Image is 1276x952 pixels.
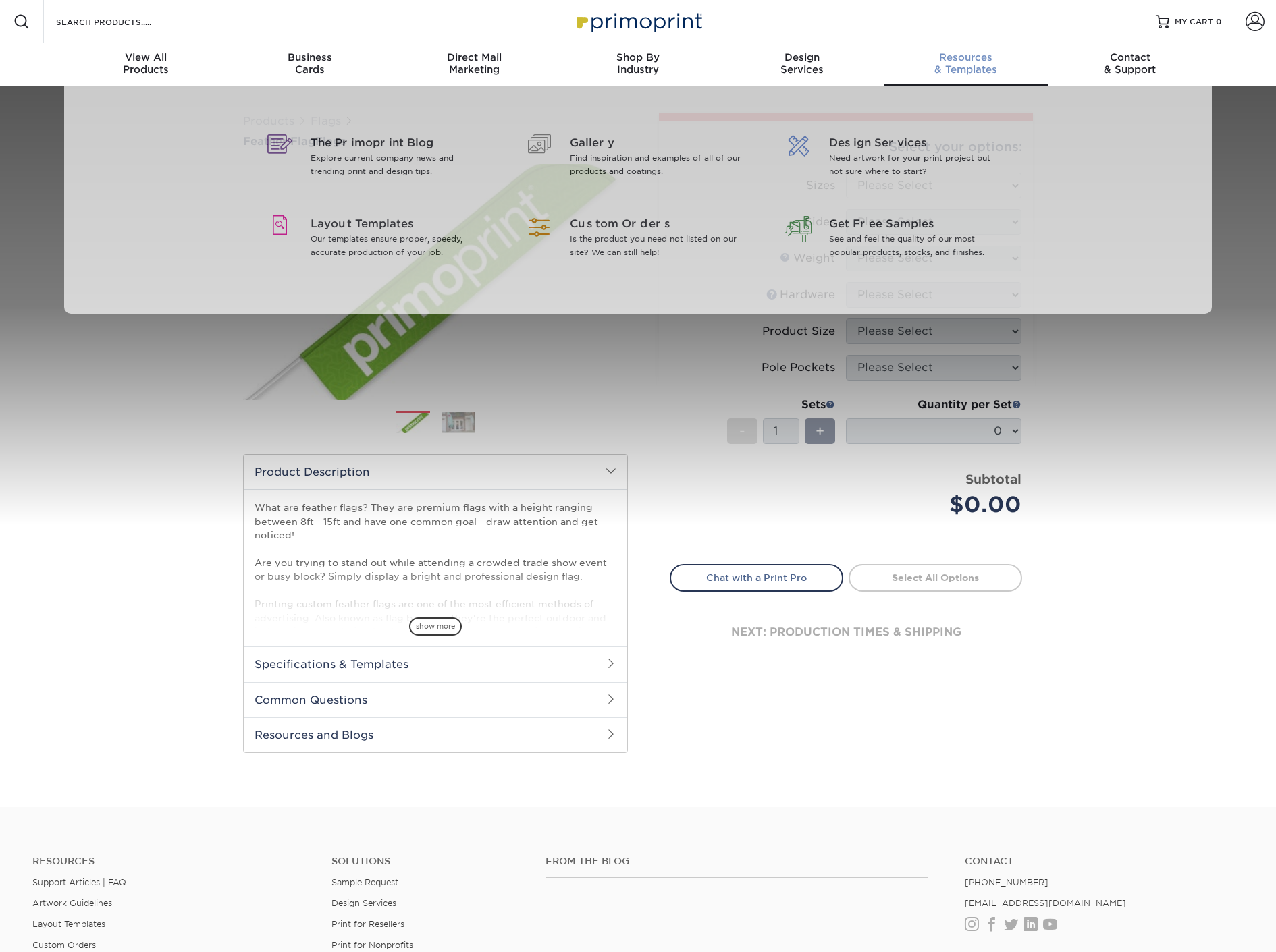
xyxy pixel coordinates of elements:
[311,232,485,259] p: Our templates ensure proper, speedy, accurate production of your job.
[546,856,928,867] h4: From the Blog
[331,877,398,887] a: Sample Request
[311,135,485,151] span: The Primoprint Blog
[392,51,556,76] div: Marketing
[32,856,311,867] h4: Resources
[570,232,745,259] p: Is the product you need not listed on our site? We can still help!
[720,43,884,86] a: DesignServices
[829,151,1004,178] p: Need artwork for your print project but not sure where to start?
[1048,51,1212,76] div: & Support
[519,119,757,200] a: Gallery Find inspiration and examples of all of our products and coatings.
[1175,16,1213,28] span: MY CART
[331,919,404,929] a: Print for Resellers
[556,43,720,86] a: Shop ByIndustry
[228,43,392,86] a: BusinessCards
[244,717,627,752] h2: Resources and Blogs
[720,51,884,63] span: Design
[228,51,392,76] div: Cards
[884,43,1048,86] a: Resources& Templates
[32,877,126,887] a: Support Articles | FAQ
[778,119,1017,200] a: Design Services Need artwork for your print project but not sure where to start?
[244,646,627,681] h2: Specifications & Templates
[778,200,1017,281] a: Get Free Samples See and feel the quality of our most popular products, stocks, and finishes.
[884,51,1048,63] span: Resources
[829,216,1004,232] span: Get Free Samples
[720,51,884,76] div: Services
[331,898,396,908] a: Design Services
[392,51,556,63] span: Direct Mail
[244,682,627,717] h2: Common Questions
[392,43,556,86] a: Direct MailMarketing
[884,51,1048,76] div: & Templates
[570,216,745,232] span: Custom Orders
[259,119,498,200] a: The Primoprint Blog Explore current company news and trending print and design tips.
[311,216,485,232] span: Layout Templates
[965,856,1244,867] a: Contact
[331,856,525,867] h4: Solutions
[1216,17,1222,26] span: 0
[64,51,228,76] div: Products
[1048,43,1212,86] a: Contact& Support
[311,151,485,178] p: Explore current company news and trending print and design tips.
[1048,51,1212,63] span: Contact
[849,564,1022,591] a: Select All Options
[519,200,757,281] a: Custom Orders Is the product you need not listed on our site? We can still help!
[965,877,1048,887] a: [PHONE_NUMBER]
[556,51,720,63] span: Shop By
[32,940,96,950] a: Custom Orders
[331,940,413,950] a: Print for Nonprofits
[829,232,1004,259] p: See and feel the quality of our most popular products, stocks, and finishes.
[228,51,392,63] span: Business
[32,919,105,929] a: Layout Templates
[670,564,843,591] a: Chat with a Print Pro
[259,200,498,281] a: Layout Templates Our templates ensure proper, speedy, accurate production of your job.
[829,135,1004,151] span: Design Services
[670,592,1022,673] div: next: production times & shipping
[409,617,462,636] span: show more
[570,135,745,151] span: Gallery
[570,151,745,178] p: Find inspiration and examples of all of our products and coatings.
[965,898,1126,908] a: [EMAIL_ADDRESS][DOMAIN_NAME]
[55,13,186,30] input: SEARCH PRODUCTS.....
[570,7,706,36] img: Primoprint
[64,43,228,86] a: View AllProducts
[556,51,720,76] div: Industry
[64,51,228,63] span: View All
[32,898,112,908] a: Artwork Guidelines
